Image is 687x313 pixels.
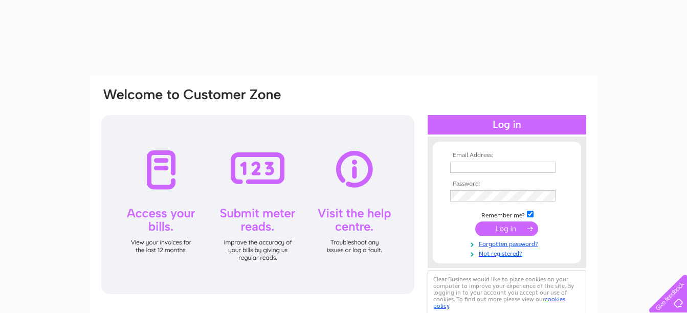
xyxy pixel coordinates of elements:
[450,238,566,248] a: Forgotten password?
[450,248,566,258] a: Not registered?
[448,152,566,159] th: Email Address:
[448,181,566,188] th: Password:
[433,296,565,309] a: cookies policy
[448,209,566,219] td: Remember me?
[475,221,538,236] input: Submit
